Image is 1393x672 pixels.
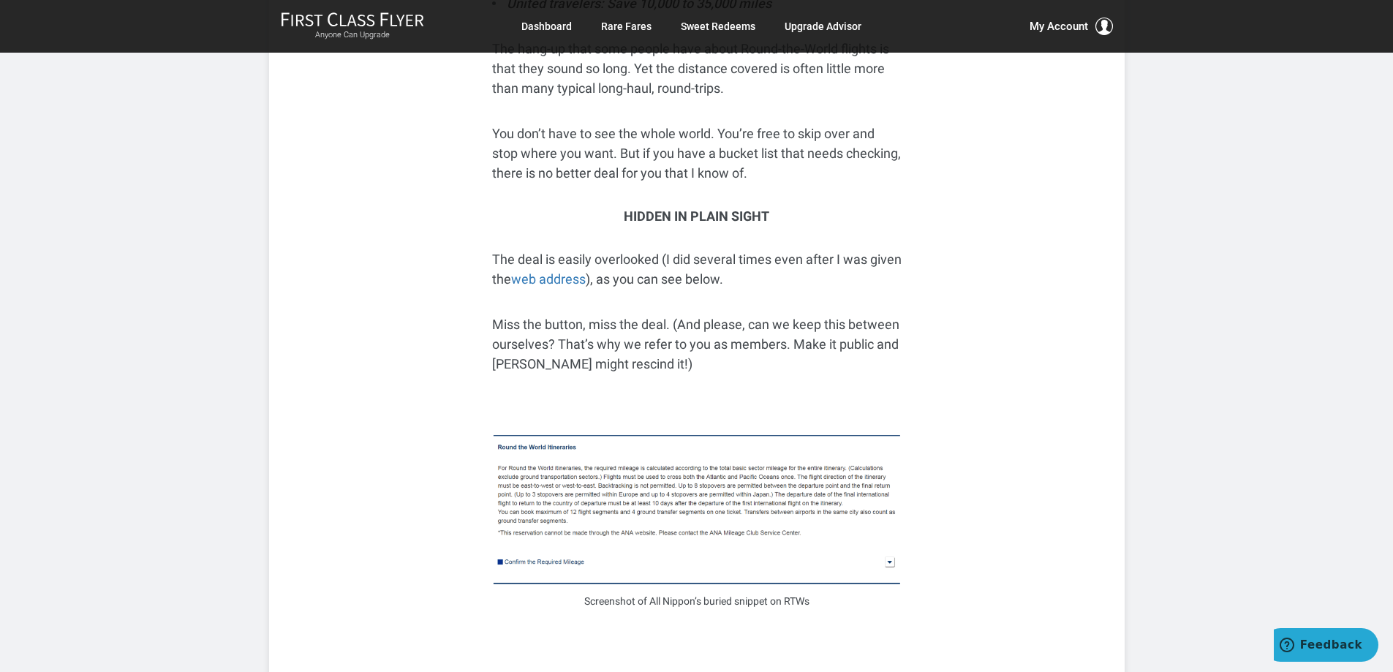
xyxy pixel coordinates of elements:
[492,434,902,586] img: All-Nippon-Round-the-World-1024x382.png
[281,30,424,40] small: Anyone Can Upgrade
[511,271,586,287] a: web address
[681,13,755,39] a: Sweet Redeems
[1274,628,1378,665] iframe: Opens a widget where you can find more information
[281,12,424,41] a: First Class FlyerAnyone Can Upgrade
[601,13,652,39] a: Rare Fares
[492,124,902,183] p: You don’t have to see the whole world. You’re free to skip over and stop where you want. But if y...
[1030,18,1088,35] span: My Account
[1030,18,1113,35] button: My Account
[492,209,902,224] h3: Hidden in Plain Sight
[492,39,902,98] p: The hang-up that some people have about Round-the-World flights is that they sound so long. Yet t...
[281,12,424,27] img: First Class Flyer
[492,314,902,374] p: Miss the button, miss the deal. (And please, can we keep this between ourselves? That’s why we re...
[521,13,572,39] a: Dashboard
[492,249,902,289] p: The deal is easily overlooked (I did several times even after I was given the ), as you can see b...
[785,13,861,39] a: Upgrade Advisor
[492,594,902,609] figcaption: Screenshot of All Nippon’s buried snippet on RTWs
